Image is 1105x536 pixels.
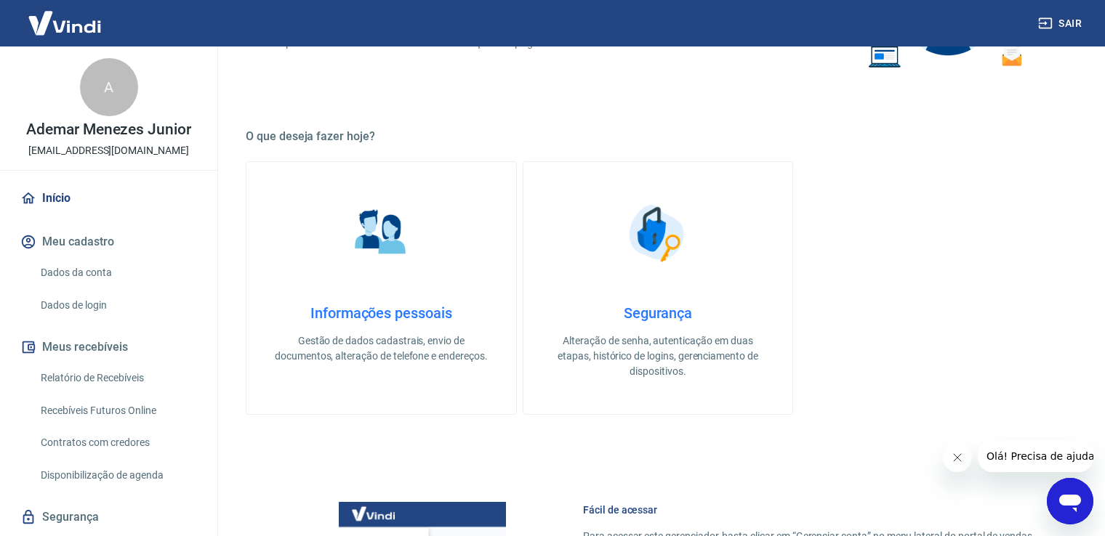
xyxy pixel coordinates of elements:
a: Disponibilização de agenda [35,460,200,490]
p: Gestão de dados cadastrais, envio de documentos, alteração de telefone e endereços. [270,333,493,364]
iframe: Mensagem da empresa [978,440,1093,472]
a: Dados da conta [35,258,200,288]
a: SegurançaSegurançaAlteração de senha, autenticação em duas etapas, histórico de logins, gerenciam... [523,161,794,415]
a: Recebíveis Futuros Online [35,396,200,426]
iframe: Fechar mensagem [943,443,972,472]
a: Contratos com credores [35,428,200,458]
img: Segurança [622,197,694,269]
iframe: Botão para abrir a janela de mensagens [1047,478,1093,524]
span: Olá! Precisa de ajuda? [9,10,122,22]
button: Meu cadastro [17,226,200,258]
a: Início [17,182,200,214]
a: Segurança [17,501,200,533]
div: A [80,58,138,116]
button: Meus recebíveis [17,331,200,363]
h6: Fácil de acessar [583,503,1035,517]
h4: Informações pessoais [270,304,493,322]
img: Vindi [17,1,112,45]
p: [EMAIL_ADDRESS][DOMAIN_NAME] [28,143,189,158]
button: Sair [1035,10,1088,37]
a: Relatório de Recebíveis [35,363,200,393]
a: Dados de login [35,291,200,320]
a: Informações pessoaisInformações pessoaisGestão de dados cadastrais, envio de documentos, alteraçã... [246,161,517,415]
h4: Segurança [547,304,770,322]
h5: O que deseja fazer hoje? [246,129,1070,144]
p: Ademar Menezes Junior [26,122,191,137]
p: Alteração de senha, autenticação em duas etapas, histórico de logins, gerenciamento de dispositivos. [547,333,770,379]
img: Informações pessoais [345,197,417,269]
